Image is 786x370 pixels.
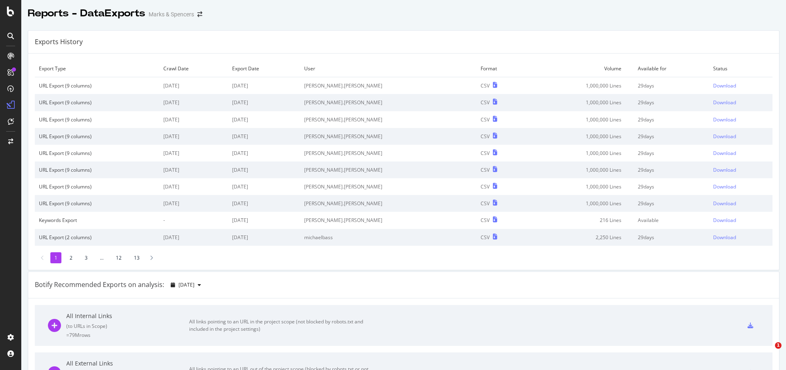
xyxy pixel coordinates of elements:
td: [DATE] [159,178,228,195]
div: Download [713,166,736,173]
td: User [300,60,477,77]
td: 29 days [634,94,709,111]
div: Available [638,217,705,224]
td: [PERSON_NAME].[PERSON_NAME] [300,77,477,94]
a: Download [713,234,768,241]
div: CSV [481,183,490,190]
td: 1,000,000 Lines [527,195,633,212]
div: Download [713,234,736,241]
td: [DATE] [228,229,300,246]
div: Download [713,183,736,190]
td: 29 days [634,178,709,195]
div: CSV [481,166,490,173]
td: 1,000,000 Lines [527,111,633,128]
div: Botify Recommended Exports on analysis: [35,280,164,289]
div: URL Export (9 columns) [39,150,155,157]
td: [DATE] [228,212,300,229]
a: Download [713,150,768,157]
td: [PERSON_NAME].[PERSON_NAME] [300,195,477,212]
div: All Internal Links [66,312,189,320]
td: Export Type [35,60,159,77]
td: Available for [634,60,709,77]
div: CSV [481,150,490,157]
a: Download [713,217,768,224]
td: [DATE] [159,195,228,212]
div: Download [713,133,736,140]
td: [DATE] [159,145,228,161]
div: URL Export (2 columns) [39,234,155,241]
td: [DATE] [228,195,300,212]
td: 216 Lines [527,212,633,229]
li: 12 [112,252,126,263]
div: CSV [481,82,490,89]
li: 3 [81,252,92,263]
div: CSV [481,234,490,241]
td: Crawl Date [159,60,228,77]
td: [DATE] [159,94,228,111]
button: [DATE] [167,278,204,292]
td: 2,250 Lines [527,229,633,246]
div: CSV [481,217,490,224]
div: All links pointing to an URL in the project scope (not blocked by robots.txt and included in the ... [189,318,373,333]
td: - [159,212,228,229]
a: Download [713,116,768,123]
td: 29 days [634,161,709,178]
td: michaelbass [300,229,477,246]
td: 1,000,000 Lines [527,77,633,94]
td: 29 days [634,77,709,94]
div: URL Export (9 columns) [39,183,155,190]
div: ( to URLs in Scope ) [66,323,189,330]
span: 1 [775,342,781,349]
td: [PERSON_NAME].[PERSON_NAME] [300,178,477,195]
div: All External Links [66,359,189,368]
div: csv-export [748,323,753,328]
span: 2025 Sep. 20th [178,281,194,288]
td: 29 days [634,145,709,161]
div: Download [713,200,736,207]
td: [DATE] [228,178,300,195]
li: 1 [50,252,61,263]
td: 1,000,000 Lines [527,178,633,195]
div: Marks & Spencers [149,10,194,18]
td: [PERSON_NAME].[PERSON_NAME] [300,94,477,111]
td: [DATE] [159,77,228,94]
div: = 79M rows [66,332,189,339]
td: [DATE] [228,111,300,128]
td: [PERSON_NAME].[PERSON_NAME] [300,161,477,178]
td: 1,000,000 Lines [527,128,633,145]
div: Download [713,217,736,224]
li: 2 [65,252,77,263]
td: Volume [527,60,633,77]
div: CSV [481,133,490,140]
td: 1,000,000 Lines [527,161,633,178]
iframe: Intercom live chat [758,342,778,362]
div: Download [713,82,736,89]
div: URL Export (9 columns) [39,133,155,140]
div: URL Export (9 columns) [39,99,155,106]
div: CSV [481,99,490,106]
td: 29 days [634,128,709,145]
div: Exports History [35,37,83,47]
a: Download [713,82,768,89]
td: Export Date [228,60,300,77]
li: 13 [130,252,144,263]
div: Download [713,116,736,123]
div: Keywords Export [39,217,155,224]
td: [DATE] [159,161,228,178]
td: [PERSON_NAME].[PERSON_NAME] [300,111,477,128]
div: Download [713,99,736,106]
a: Download [713,166,768,173]
td: Format [477,60,528,77]
a: Download [713,183,768,190]
div: Download [713,150,736,157]
td: 29 days [634,195,709,212]
td: [DATE] [228,94,300,111]
td: [DATE] [228,145,300,161]
td: 1,000,000 Lines [527,145,633,161]
a: Download [713,200,768,207]
td: [DATE] [159,111,228,128]
td: 1,000,000 Lines [527,94,633,111]
a: Download [713,99,768,106]
td: [DATE] [228,161,300,178]
td: [DATE] [159,128,228,145]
